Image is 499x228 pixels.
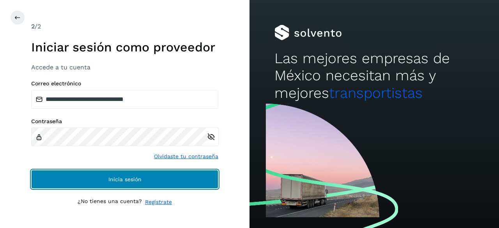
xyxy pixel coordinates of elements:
h2: Las mejores empresas de México necesitan más y mejores [274,50,474,102]
h1: Iniciar sesión como proveedor [31,40,218,55]
span: transportistas [329,85,423,101]
span: 2 [31,23,35,30]
button: Inicia sesión [31,170,218,189]
span: Inicia sesión [108,177,142,182]
a: Regístrate [145,198,172,206]
label: Contraseña [31,118,218,125]
div: /2 [31,22,218,31]
a: Olvidaste tu contraseña [154,152,218,161]
p: ¿No tienes una cuenta? [78,198,142,206]
label: Correo electrónico [31,80,218,87]
h3: Accede a tu cuenta [31,64,218,71]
